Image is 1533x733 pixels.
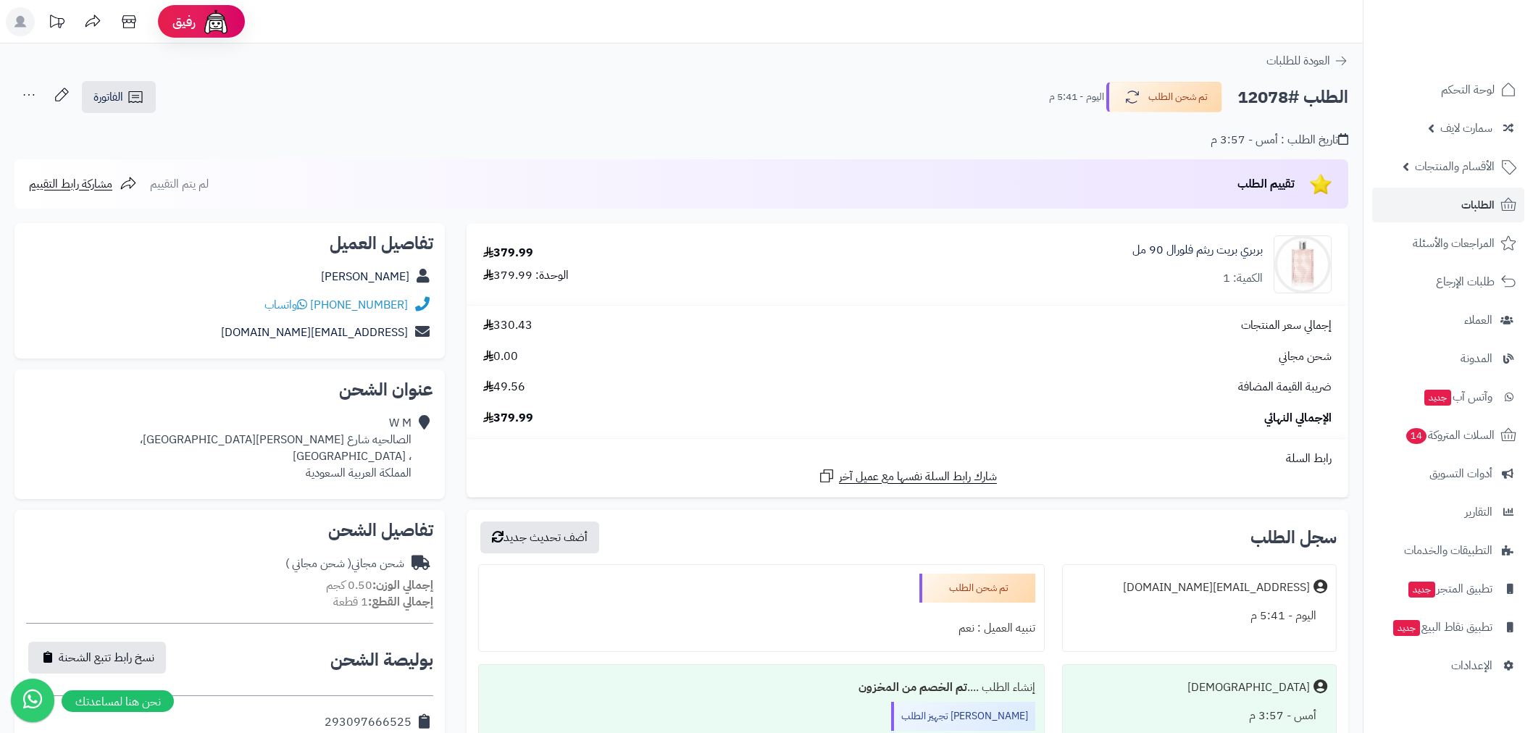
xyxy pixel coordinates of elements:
div: اليوم - 5:41 م [1072,602,1327,630]
a: السلات المتروكة14 [1372,418,1524,453]
span: وآتس آب [1423,387,1492,407]
span: تطبيق المتجر [1407,579,1492,599]
span: العملاء [1464,310,1492,330]
span: أدوات التسويق [1429,464,1492,484]
span: ( شحن مجاني ) [285,555,351,572]
h2: تفاصيل العميل [26,235,433,252]
span: تقييم الطلب [1237,175,1295,193]
span: شارك رابط السلة نفسها مع عميل آخر [839,469,997,485]
span: جديد [1424,390,1451,406]
a: الفاتورة [82,81,156,113]
a: [PHONE_NUMBER] [310,296,408,314]
div: 379.99 [483,245,533,261]
a: [EMAIL_ADDRESS][DOMAIN_NAME] [221,324,408,341]
span: رفيق [172,13,196,30]
div: إنشاء الطلب .... [488,674,1035,702]
a: الإعدادات [1372,648,1524,683]
a: الطلبات [1372,188,1524,222]
span: نسخ رابط تتبع الشحنة [59,649,154,666]
h2: عنوان الشحن [26,381,433,398]
h2: بوليصة الشحن [330,651,433,669]
span: تطبيق نقاط البيع [1392,617,1492,637]
span: سمارت لايف [1440,118,1492,138]
div: تم شحن الطلب [919,574,1035,603]
span: الأقسام والمنتجات [1415,156,1495,177]
a: التطبيقات والخدمات [1372,533,1524,568]
a: واتساب [264,296,307,314]
a: تحديثات المنصة [38,7,75,40]
a: المراجعات والأسئلة [1372,226,1524,261]
div: [PERSON_NAME] تجهيز الطلب [891,702,1035,731]
span: جديد [1408,582,1435,598]
span: إجمالي سعر المنتجات [1241,317,1332,334]
button: أضف تحديث جديد [480,522,599,553]
div: [EMAIL_ADDRESS][DOMAIN_NAME] [1123,579,1310,596]
div: رابط السلة [472,451,1342,467]
span: المدونة [1461,348,1492,369]
small: 1 قطعة [333,593,433,611]
span: الإعدادات [1451,655,1492,676]
a: شارك رابط السلة نفسها مع عميل آخر [818,467,997,485]
a: تطبيق المتجرجديد [1372,571,1524,606]
h2: الطلب #12078 [1237,83,1348,112]
span: 49.56 [483,379,525,395]
span: 14 [1406,428,1427,444]
div: الوحدة: 379.99 [483,267,569,284]
button: نسخ رابط تتبع الشحنة [28,642,166,674]
div: أمس - 3:57 م [1072,702,1327,730]
div: تاريخ الطلب : أمس - 3:57 م [1211,132,1348,148]
a: العملاء [1372,303,1524,338]
span: 0.00 [483,348,518,365]
span: ضريبة القيمة المضافة [1238,379,1332,395]
strong: إجمالي الوزن: [372,577,433,594]
span: الفاتورة [93,88,123,106]
span: التقارير [1465,502,1492,522]
a: التقارير [1372,495,1524,529]
img: ai-face.png [201,7,230,36]
h2: تفاصيل الشحن [26,522,433,539]
a: لوحة التحكم [1372,72,1524,107]
span: التطبيقات والخدمات [1404,540,1492,561]
a: طلبات الإرجاع [1372,264,1524,299]
span: جديد [1393,620,1420,636]
span: السلات المتروكة [1405,425,1495,445]
a: أدوات التسويق [1372,456,1524,491]
small: اليوم - 5:41 م [1049,90,1104,104]
div: [DEMOGRAPHIC_DATA] [1187,679,1310,696]
a: تطبيق نقاط البيعجديد [1372,610,1524,645]
span: الإجمالي النهائي [1264,410,1332,427]
a: مشاركة رابط التقييم [29,175,137,193]
div: شحن مجاني [285,556,404,572]
div: 293097666525 [325,714,412,731]
span: طلبات الإرجاع [1436,272,1495,292]
a: [PERSON_NAME] [321,268,409,285]
a: بربري بريت ريثم فلورال 90 مل [1132,242,1263,259]
button: تم شحن الطلب [1106,82,1222,112]
span: المراجعات والأسئلة [1413,233,1495,254]
img: burberry_brit_rhythm_floral_for_woman-90x90.jpg [1274,235,1331,293]
a: المدونة [1372,341,1524,376]
span: 330.43 [483,317,532,334]
span: شحن مجاني [1279,348,1332,365]
span: الطلبات [1461,195,1495,215]
strong: إجمالي القطع: [368,593,433,611]
span: لوحة التحكم [1441,80,1495,100]
span: العودة للطلبات [1266,52,1330,70]
div: تنبيه العميل : نعم [488,614,1035,642]
span: مشاركة رابط التقييم [29,175,112,193]
span: 379.99 [483,410,533,427]
a: وآتس آبجديد [1372,380,1524,414]
b: تم الخصم من المخزون [859,679,967,696]
div: W M الصالحيه شارع [PERSON_NAME][GEOGRAPHIC_DATA]، ، [GEOGRAPHIC_DATA] المملكة العربية السعودية [140,415,412,481]
h3: سجل الطلب [1250,529,1337,546]
small: 0.50 كجم [326,577,433,594]
a: العودة للطلبات [1266,52,1348,70]
span: لم يتم التقييم [150,175,209,193]
div: الكمية: 1 [1223,270,1263,287]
